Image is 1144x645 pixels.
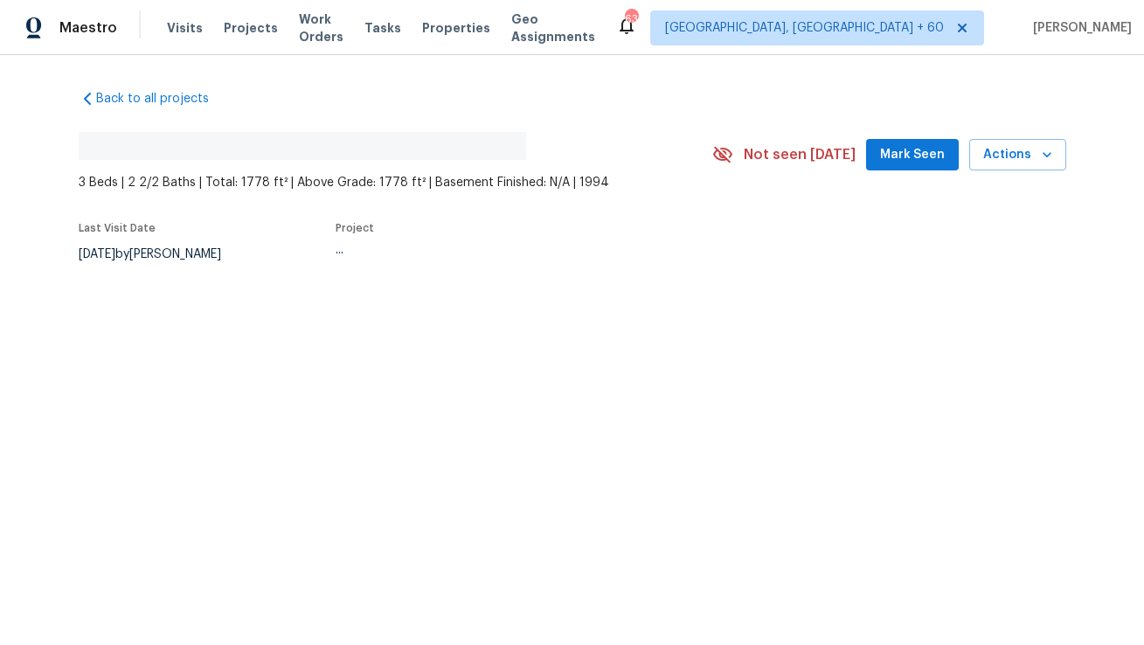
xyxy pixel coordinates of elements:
[336,223,374,233] span: Project
[224,19,278,37] span: Projects
[336,244,671,256] div: ...
[665,19,944,37] span: [GEOGRAPHIC_DATA], [GEOGRAPHIC_DATA] + 60
[79,244,242,265] div: by [PERSON_NAME]
[79,248,115,260] span: [DATE]
[1026,19,1132,37] span: [PERSON_NAME]
[59,19,117,37] span: Maestro
[983,144,1052,166] span: Actions
[79,223,156,233] span: Last Visit Date
[969,139,1066,171] button: Actions
[422,19,490,37] span: Properties
[167,19,203,37] span: Visits
[625,10,637,28] div: 638
[79,90,246,107] a: Back to all projects
[79,174,712,191] span: 3 Beds | 2 2/2 Baths | Total: 1778 ft² | Above Grade: 1778 ft² | Basement Finished: N/A | 1994
[880,144,945,166] span: Mark Seen
[364,22,401,34] span: Tasks
[511,10,595,45] span: Geo Assignments
[744,146,856,163] span: Not seen [DATE]
[866,139,959,171] button: Mark Seen
[299,10,343,45] span: Work Orders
